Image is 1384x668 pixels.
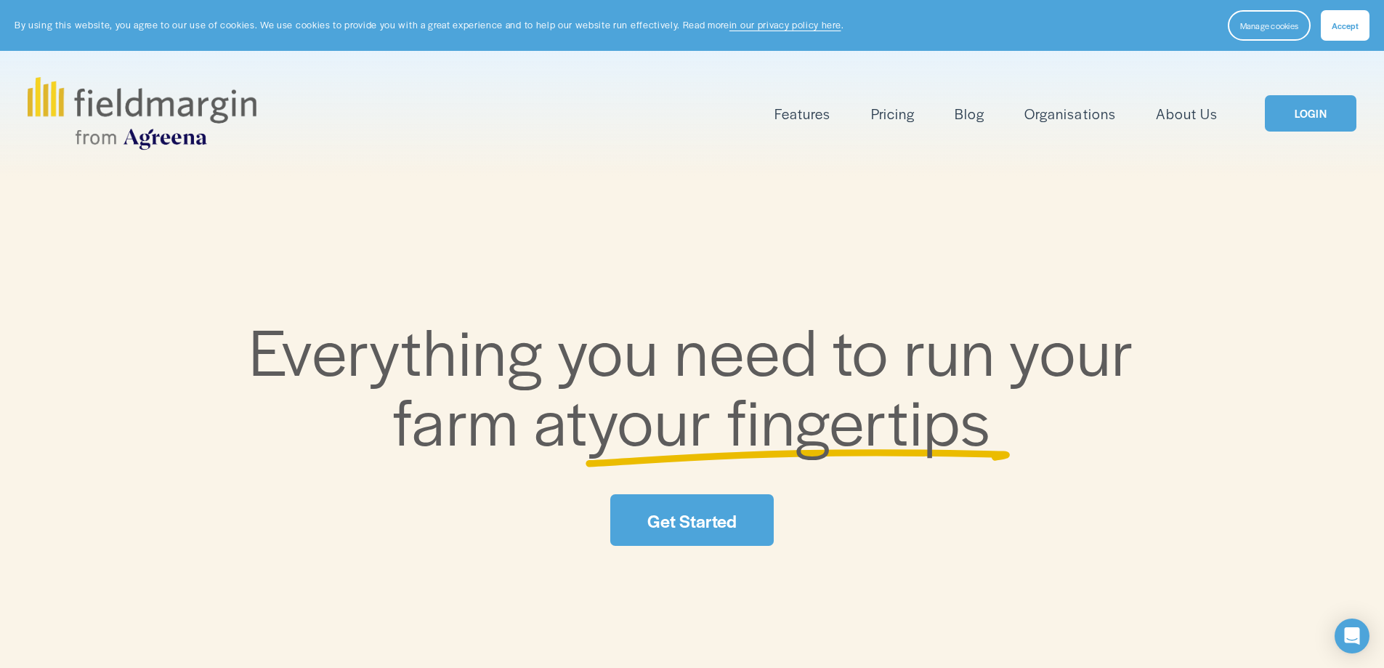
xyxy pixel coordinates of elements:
[28,77,256,150] img: fieldmargin.com
[1335,619,1369,653] div: Open Intercom Messenger
[774,103,830,124] span: Features
[1024,102,1115,126] a: Organisations
[955,102,984,126] a: Blog
[249,304,1149,464] span: Everything you need to run your farm at
[1156,102,1218,126] a: About Us
[588,374,991,464] span: your fingertips
[774,102,830,126] a: folder dropdown
[729,18,841,31] a: in our privacy policy here
[1321,10,1369,41] button: Accept
[1240,20,1298,31] span: Manage cookies
[15,18,843,32] p: By using this website, you agree to our use of cookies. We use cookies to provide you with a grea...
[1265,95,1356,132] a: LOGIN
[610,494,773,546] a: Get Started
[1228,10,1311,41] button: Manage cookies
[871,102,915,126] a: Pricing
[1332,20,1359,31] span: Accept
